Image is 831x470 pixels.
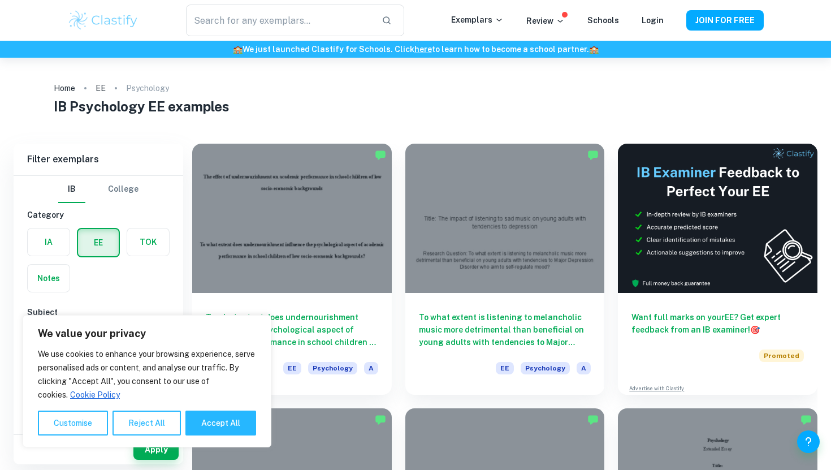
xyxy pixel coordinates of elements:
[618,144,817,395] a: Want full marks on yourEE? Get expert feedback from an IB examiner!PromotedAdvertise with Clastify
[405,144,605,395] a: To what extent is listening to melancholic music more detrimental than beneficial on young adults...
[58,176,85,203] button: IB
[686,10,764,31] button: JOIN FOR FREE
[23,315,271,447] div: We value your privacy
[2,43,829,55] h6: We just launched Clastify for Schools. Click to learn how to become a school partner.
[618,144,817,293] img: Thumbnail
[126,82,169,94] p: Psychology
[112,411,181,435] button: Reject All
[750,325,760,334] span: 🎯
[127,228,169,256] button: TOK
[54,96,777,117] h1: IB Psychology EE examples
[526,15,565,27] p: Review
[521,362,570,374] span: Psychology
[375,414,386,425] img: Marked
[27,209,170,221] h6: Category
[70,390,120,400] a: Cookie Policy
[233,45,243,54] span: 🏫
[108,176,138,203] button: College
[759,350,804,362] span: Promoted
[587,414,599,425] img: Marked
[642,16,664,25] a: Login
[28,265,70,292] button: Notes
[375,149,386,161] img: Marked
[629,385,684,393] a: Advertise with Clastify
[38,347,256,402] p: We use cookies to enhance your browsing experience, serve personalised ads or content, and analys...
[67,9,139,32] img: Clastify logo
[283,362,301,374] span: EE
[587,149,599,161] img: Marked
[419,311,591,348] h6: To what extent is listening to melancholic music more detrimental than beneficial on young adults...
[185,411,256,435] button: Accept All
[800,414,812,425] img: Marked
[27,306,170,318] h6: Subject
[14,144,183,175] h6: Filter exemplars
[206,311,378,348] h6: To what extent does undernourishment influence the psychological aspect of academic performance i...
[496,362,514,374] span: EE
[54,80,75,96] a: Home
[308,362,357,374] span: Psychology
[577,362,591,374] span: A
[192,144,392,395] a: To what extent does undernourishment influence the psychological aspect of academic performance i...
[186,5,373,36] input: Search for any exemplars...
[58,176,138,203] div: Filter type choice
[38,411,108,435] button: Customise
[364,362,378,374] span: A
[414,45,432,54] a: here
[797,430,820,453] button: Help and Feedback
[28,228,70,256] button: IA
[78,229,119,256] button: EE
[589,45,599,54] span: 🏫
[587,16,619,25] a: Schools
[38,327,256,340] p: We value your privacy
[631,311,804,336] h6: Want full marks on your EE ? Get expert feedback from an IB examiner!
[451,14,504,26] p: Exemplars
[133,439,179,460] button: Apply
[96,80,106,96] a: EE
